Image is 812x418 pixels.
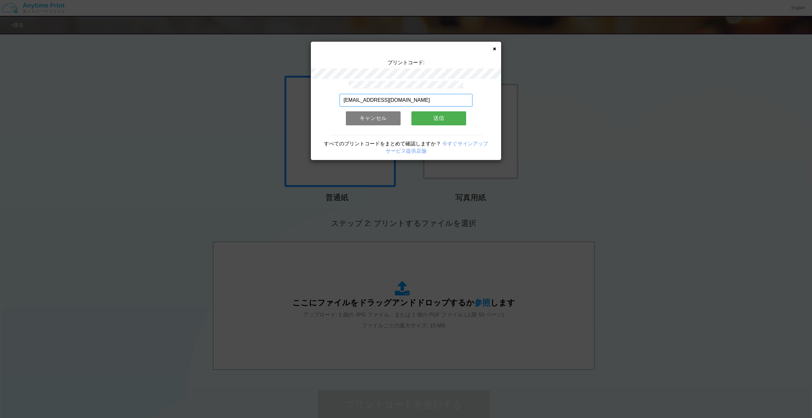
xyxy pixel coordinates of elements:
[346,111,401,125] button: キャンセル
[386,148,426,154] a: サービス提供店舗
[388,60,424,65] span: プリントコード:
[324,141,441,146] span: すべてのプリントコードをまとめて確認しますか？
[442,141,488,146] a: 今すぐサインアップ
[411,111,466,125] button: 送信
[339,94,473,107] input: メールアドレス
